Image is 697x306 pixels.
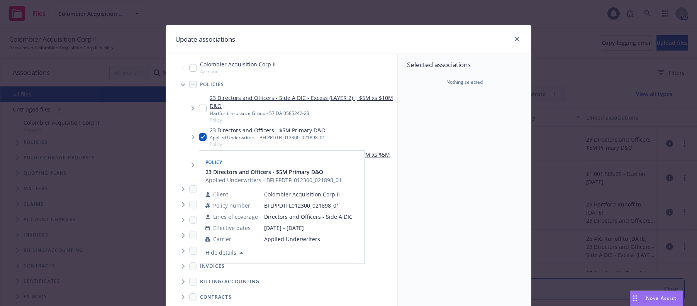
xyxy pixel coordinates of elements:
[210,141,326,147] span: Policy
[205,176,342,184] span: Applied Underwriters - BFLPPDTFL012300_021898_01
[213,201,250,210] span: Policy number
[264,224,353,232] span: [DATE] - [DATE]
[630,291,683,306] button: Nova Assist
[200,264,225,269] span: Invoices
[200,82,224,87] span: Policies
[213,213,258,221] span: Lines of coverage
[200,279,260,284] span: Billing/Accounting
[210,126,326,134] a: 23 Directors and Officers - $5M Primary D&O
[213,224,251,232] span: Effective dates
[200,295,232,299] span: Contracts
[205,168,342,176] button: 23 Directors and Officers - $5M Primary D&O
[205,159,222,166] span: Policy
[407,60,522,69] span: Selected associations
[264,190,353,198] span: Colombier Acquisition Corp II
[213,235,231,243] span: Carrier
[210,94,394,110] a: 23 Directors and Officers - Side A DIC - Excess (LAYER 2) | $5M xs $10M D&O
[213,190,228,198] span: Client
[210,134,326,141] div: Applied Underwriters - BFLPPDTFL012300_021898_01
[210,117,394,123] span: Policy
[264,235,353,243] span: Applied Underwriters
[646,295,677,301] span: Nova Assist
[264,213,353,221] span: Directors and Officers - Side A DIC
[210,110,394,117] div: Hartford Insurance Group - 57 DA 0585242-23
[630,291,640,306] div: Drag to move
[200,68,276,75] span: Account
[166,59,397,274] div: Tree Example
[200,60,276,68] span: Colombier Acquisition Corp II
[202,248,246,257] button: Hide details
[205,168,323,176] span: 23 Directors and Officers - $5M Primary D&O
[512,34,522,44] a: close
[446,79,483,86] span: Nothing selected
[175,34,235,44] h1: Update associations
[264,201,353,210] span: BFLPPDTFL012300_021898_01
